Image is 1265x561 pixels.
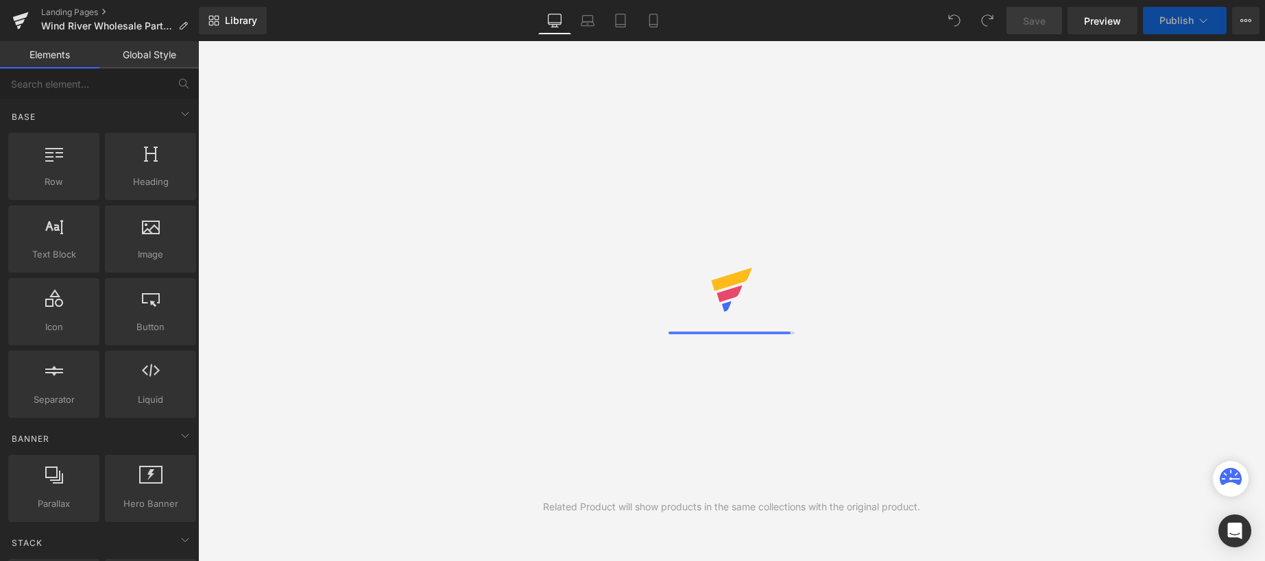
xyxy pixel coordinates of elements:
span: Base [10,110,37,123]
a: Laptop [571,7,604,34]
a: Mobile [637,7,670,34]
span: Liquid [109,392,192,407]
span: Library [225,14,257,27]
span: Publish [1159,15,1194,26]
span: Wind River Wholesale Partner Request (Trade Publications Flow) [41,21,173,32]
span: Separator [12,392,95,407]
button: Publish [1143,7,1227,34]
a: Landing Pages [41,7,199,18]
span: Banner [10,432,51,445]
a: Preview [1068,7,1137,34]
a: Global Style [99,41,199,68]
span: Save [1023,14,1046,28]
span: Icon [12,320,95,334]
a: New Library [199,7,267,34]
span: Button [109,320,192,334]
button: Undo [941,7,968,34]
a: Tablet [604,7,637,34]
span: Text Block [12,247,95,262]
span: Row [12,175,95,189]
span: Image [109,247,192,262]
span: Parallax [12,497,95,511]
span: Stack [10,536,44,549]
span: Hero Banner [109,497,192,511]
span: Heading [109,175,192,189]
button: Redo [974,7,1001,34]
div: Related Product will show products in the same collections with the original product. [543,499,920,514]
div: Open Intercom Messenger [1218,514,1251,547]
button: More [1232,7,1260,34]
a: Desktop [538,7,571,34]
span: Preview [1084,14,1121,28]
